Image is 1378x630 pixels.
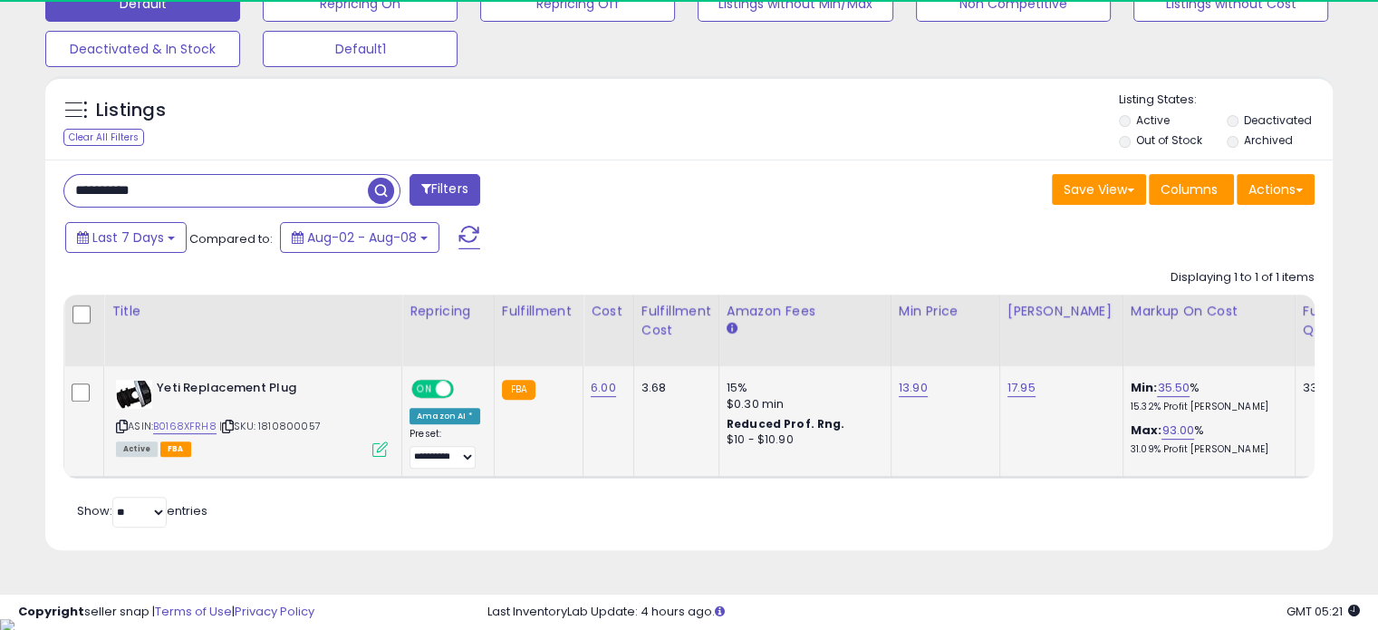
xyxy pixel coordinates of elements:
div: ASIN: [116,380,388,455]
button: Deactivated & In Stock [45,31,240,67]
div: Fulfillment [502,302,575,321]
div: Displaying 1 to 1 of 1 items [1171,269,1315,286]
div: Fulfillable Quantity [1303,302,1365,340]
th: The percentage added to the cost of goods (COGS) that forms the calculator for Min & Max prices. [1123,295,1295,366]
div: 15% [727,380,877,396]
div: Min Price [899,302,992,321]
a: 35.50 [1157,379,1190,397]
span: | SKU: 1810800057 [219,419,321,433]
div: $0.30 min [727,396,877,412]
div: Repricing [410,302,487,321]
label: Active [1136,112,1170,128]
div: % [1131,422,1281,456]
div: 3.68 [641,380,705,396]
b: Reduced Prof. Rng. [727,416,845,431]
a: 6.00 [591,379,616,397]
span: Last 7 Days [92,228,164,247]
div: Amazon AI * [410,408,480,424]
p: 31.09% Profit [PERSON_NAME] [1131,443,1281,456]
b: Yeti Replacement Plug [157,380,377,402]
div: Fulfillment Cost [641,302,711,340]
img: 31uPkt5YofL._SL40_.jpg [116,380,152,409]
div: Markup on Cost [1131,302,1287,321]
small: FBA [502,380,535,400]
a: Privacy Policy [235,603,314,620]
b: Min: [1131,379,1158,396]
span: All listings currently available for purchase on Amazon [116,441,158,457]
strong: Copyright [18,603,84,620]
a: 17.95 [1007,379,1036,397]
label: Archived [1243,132,1292,148]
span: Show: entries [77,502,207,519]
a: 13.90 [899,379,928,397]
p: 15.32% Profit [PERSON_NAME] [1131,401,1281,413]
a: Terms of Use [155,603,232,620]
div: 335 [1303,380,1359,396]
span: FBA [160,441,191,457]
button: Filters [410,174,480,206]
small: Amazon Fees. [727,321,737,337]
a: B0168XFRH8 [153,419,217,434]
div: [PERSON_NAME] [1007,302,1115,321]
div: Amazon Fees [727,302,883,321]
span: Aug-02 - Aug-08 [307,228,417,247]
span: Compared to: [189,230,273,247]
button: Actions [1237,174,1315,205]
h5: Listings [96,98,166,123]
button: Default1 [263,31,458,67]
div: Preset: [410,428,480,469]
span: Columns [1161,180,1218,199]
b: Max: [1131,422,1162,439]
div: Last InventoryLab Update: 4 hours ago. [487,604,1360,621]
a: 93.00 [1161,422,1194,440]
div: seller snap | | [18,604,314,621]
div: $10 - $10.90 [727,432,877,448]
button: Save View [1052,174,1146,205]
label: Out of Stock [1136,132,1202,148]
button: Columns [1149,174,1234,205]
p: Listing States: [1119,92,1333,109]
div: Clear All Filters [63,129,144,146]
div: Title [111,302,394,321]
span: 2025-08-17 05:21 GMT [1286,603,1360,620]
div: % [1131,380,1281,413]
span: OFF [451,382,480,397]
label: Deactivated [1243,112,1311,128]
div: Cost [591,302,626,321]
span: ON [413,382,436,397]
button: Last 7 Days [65,222,187,253]
button: Aug-02 - Aug-08 [280,222,439,253]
